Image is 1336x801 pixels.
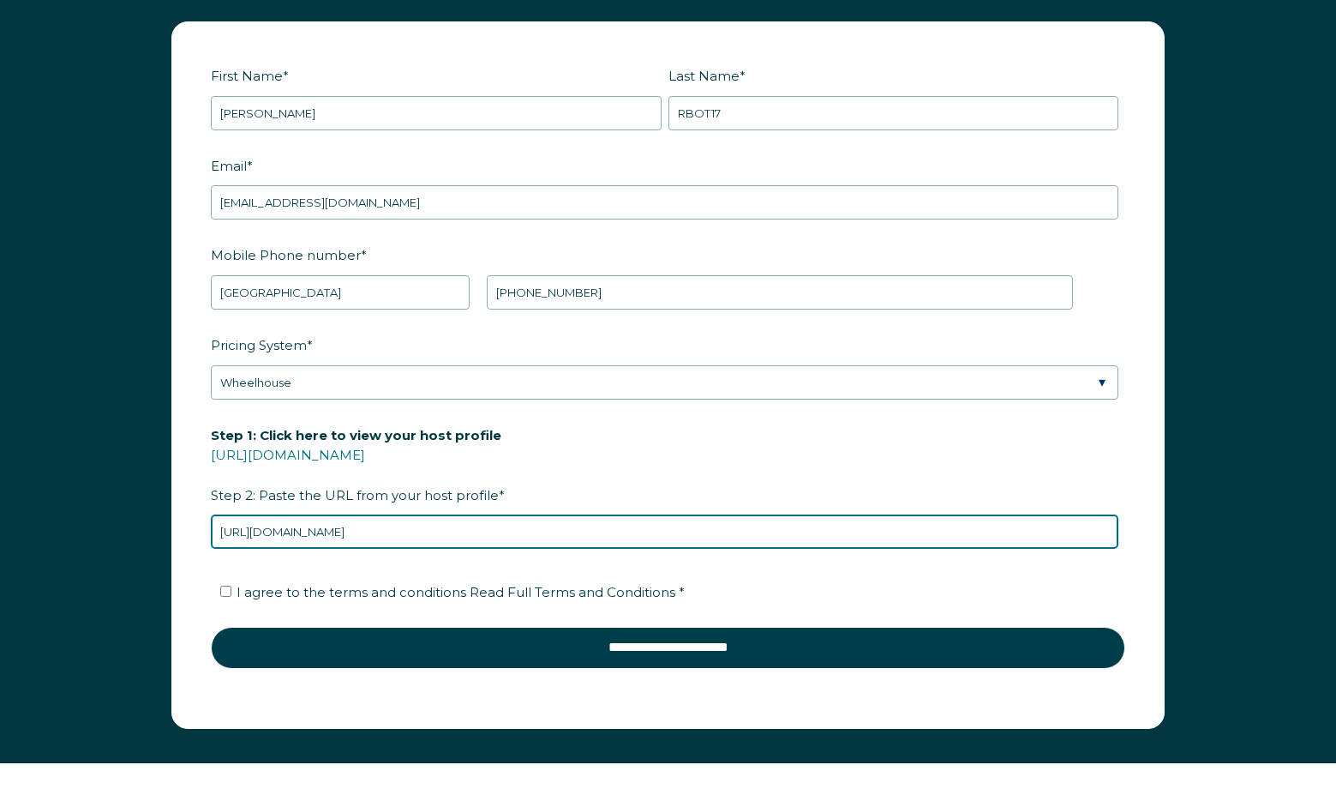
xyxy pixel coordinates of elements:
span: First Name [211,63,283,89]
span: Step 2: Paste the URL from your host profile [211,422,501,509]
a: [URL][DOMAIN_NAME] [211,447,365,463]
input: I agree to the terms and conditions Read Full Terms and Conditions * [220,586,231,597]
span: I agree to the terms and conditions [237,584,685,600]
a: Read Full Terms and Conditions [466,584,679,600]
span: Read Full Terms and Conditions [470,584,675,600]
input: airbnb.com/users/show/12345 [211,515,1118,549]
span: Pricing System [211,332,307,358]
span: Email [211,153,247,179]
span: Last Name [668,63,740,89]
span: Step 1: Click here to view your host profile [211,422,501,449]
span: Mobile Phone number [211,242,361,268]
